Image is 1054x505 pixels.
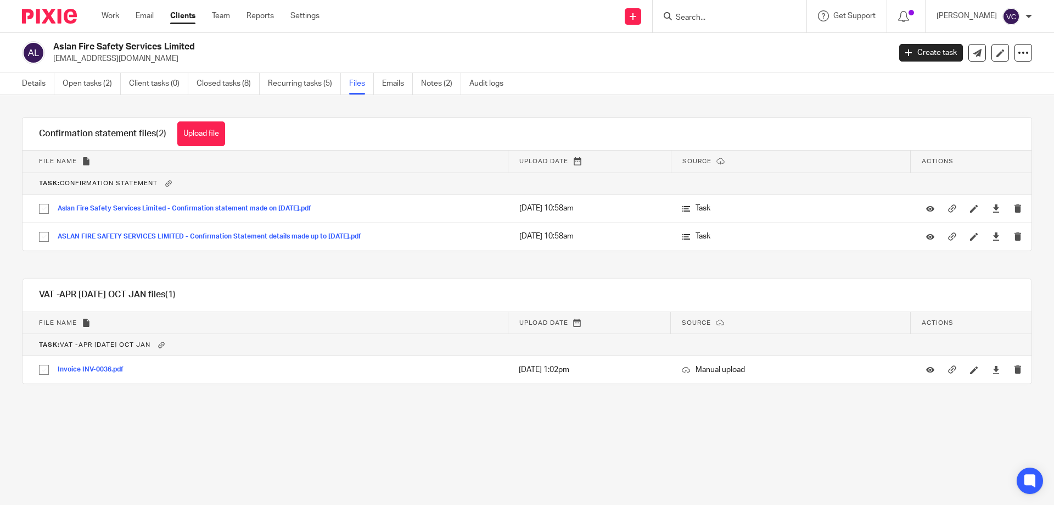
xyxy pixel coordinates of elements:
[675,13,773,23] input: Search
[22,9,77,24] img: Pixie
[58,233,369,241] button: ASLAN FIRE SAFETY SERVICES LIMITED - Confirmation Statement details made up to [DATE].pdf
[39,181,158,187] span: Confirmation statement
[39,181,60,187] b: Task:
[177,121,225,146] button: Upload file
[129,73,188,95] a: Client tasks (0)
[58,366,132,374] button: Invoice INV-0036.pdf
[39,320,77,326] span: File name
[136,10,154,21] a: Email
[39,342,60,348] b: Task:
[290,10,319,21] a: Settings
[922,320,954,326] span: Actions
[833,12,876,20] span: Get Support
[519,203,660,214] p: [DATE] 10:58am
[212,10,230,21] a: Team
[992,364,1000,375] a: Download
[39,128,166,140] h1: Confirmation statement files
[1002,8,1020,25] img: svg%3E
[421,73,461,95] a: Notes (2)
[899,44,963,62] a: Create task
[682,203,900,214] p: Task
[922,158,954,164] span: Actions
[682,158,711,164] span: Source
[33,359,54,380] input: Select
[937,10,997,21] p: [PERSON_NAME]
[53,53,883,64] p: [EMAIL_ADDRESS][DOMAIN_NAME]
[682,231,900,242] p: Task
[22,73,54,95] a: Details
[197,73,260,95] a: Closed tasks (8)
[53,41,717,53] h2: Aslan Fire Safety Services Limited
[58,205,319,213] button: Aslan Fire Safety Services Limited - Confirmation statement made on [DATE].pdf
[682,364,900,375] p: Manual upload
[682,320,711,326] span: Source
[469,73,512,95] a: Audit logs
[992,203,1000,214] a: Download
[170,10,195,21] a: Clients
[519,320,568,326] span: Upload date
[992,231,1000,242] a: Download
[22,41,45,64] img: svg%3E
[519,364,659,375] p: [DATE] 1:02pm
[165,290,176,299] span: (1)
[39,289,176,301] h1: VAT -APR [DATE] OCT JAN files
[519,231,660,242] p: [DATE] 10:58am
[63,73,121,95] a: Open tasks (2)
[349,73,374,95] a: Files
[268,73,341,95] a: Recurring tasks (5)
[39,158,77,164] span: File name
[33,198,54,219] input: Select
[102,10,119,21] a: Work
[156,129,166,138] span: (2)
[39,342,150,348] span: VAT -APR [DATE] OCT JAN
[33,226,54,247] input: Select
[246,10,274,21] a: Reports
[382,73,413,95] a: Emails
[519,158,568,164] span: Upload date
